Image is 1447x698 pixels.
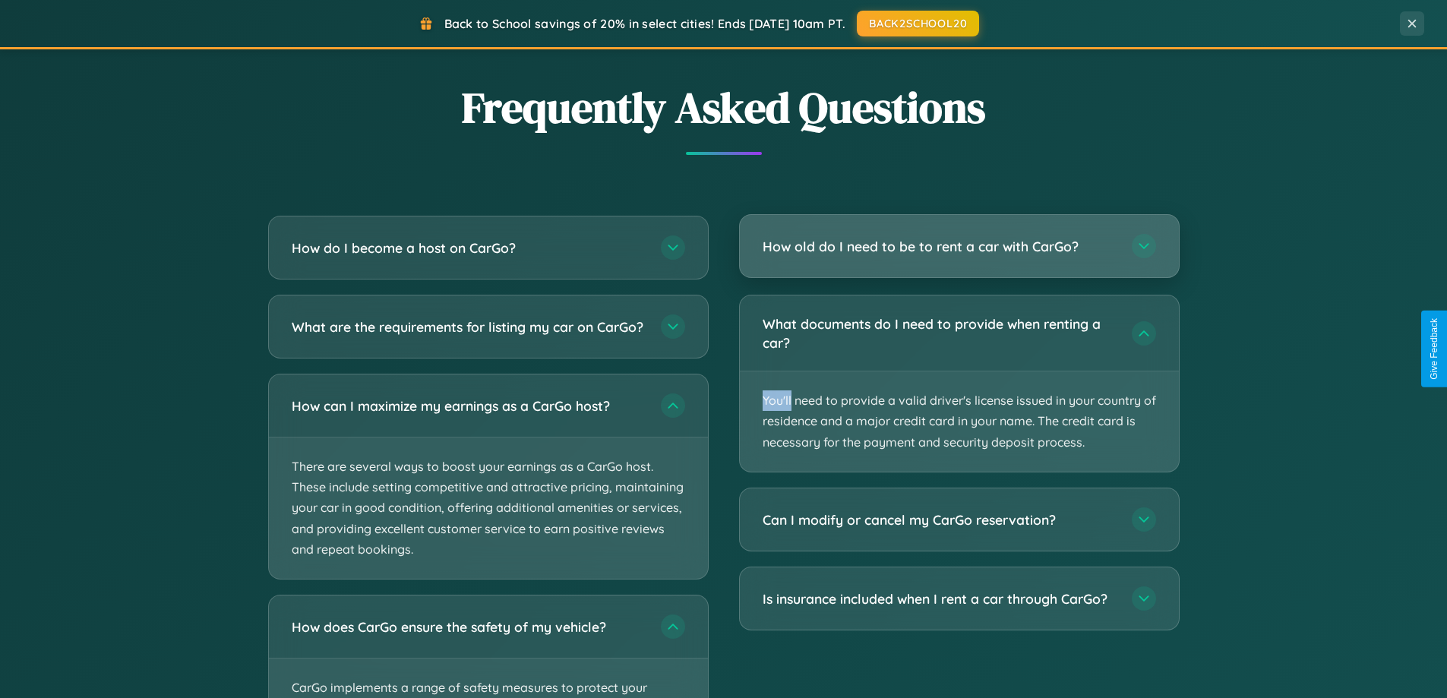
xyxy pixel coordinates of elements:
h3: How do I become a host on CarGo? [292,238,646,257]
h3: Is insurance included when I rent a car through CarGo? [763,589,1117,608]
h3: Can I modify or cancel my CarGo reservation? [763,510,1117,529]
button: BACK2SCHOOL20 [857,11,979,36]
span: Back to School savings of 20% in select cities! Ends [DATE] 10am PT. [444,16,845,31]
h3: How old do I need to be to rent a car with CarGo? [763,237,1117,256]
h3: How can I maximize my earnings as a CarGo host? [292,396,646,415]
h2: Frequently Asked Questions [268,78,1180,137]
p: There are several ways to boost your earnings as a CarGo host. These include setting competitive ... [269,437,708,579]
div: Give Feedback [1429,318,1439,380]
h3: What are the requirements for listing my car on CarGo? [292,317,646,336]
h3: How does CarGo ensure the safety of my vehicle? [292,617,646,636]
p: You'll need to provide a valid driver's license issued in your country of residence and a major c... [740,371,1179,472]
h3: What documents do I need to provide when renting a car? [763,314,1117,352]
